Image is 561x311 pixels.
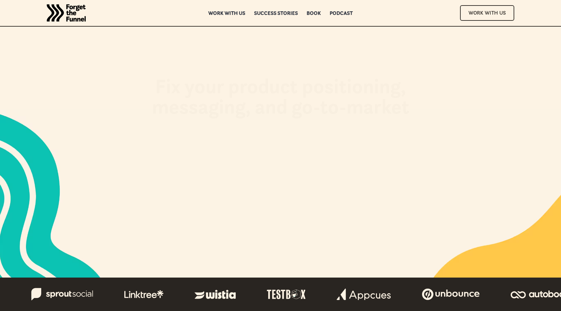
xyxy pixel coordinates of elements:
h1: Fix your product positioning, messaging, and go-to-market [105,76,456,123]
a: Work with us [208,11,245,15]
a: Podcast [330,11,353,15]
a: Success Stories [254,11,298,15]
a: Work With Us [460,5,514,20]
a: Book [307,11,321,15]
